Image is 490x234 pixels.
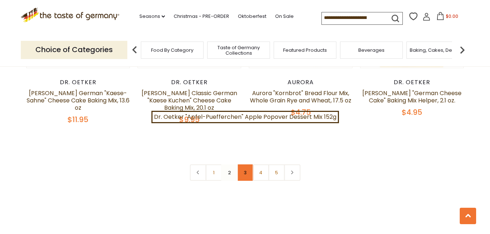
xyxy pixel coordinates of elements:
a: Food By Category [151,47,193,53]
div: Aurora [249,79,353,86]
a: Dr. Oetker "Apfel-Puefferchen" Apple Popover Dessert Mix 152g [151,111,339,123]
a: Christmas - PRE-ORDER [174,12,229,20]
a: 3 [237,164,253,181]
a: Beverages [358,47,385,53]
div: Dr. Oetker [360,79,464,86]
a: [PERSON_NAME] "German Cheese Cake" Baking Mix Helper, 2.1 oz. [362,89,462,105]
a: 5 [268,164,285,181]
div: Dr. Oetker [26,79,130,86]
span: $4.95 [402,107,422,117]
span: $0.00 [446,13,458,19]
img: previous arrow [127,43,142,57]
a: Featured Products [283,47,327,53]
button: $0.00 [432,12,463,23]
div: Dr. Oetker [138,79,242,86]
a: Oktoberfest [238,12,266,20]
a: Baking, Cakes, Desserts [410,47,466,53]
a: 4 [252,164,269,181]
a: 1 [205,164,222,181]
p: Choice of Categories [21,41,127,59]
a: Aurora "Kornbrot" Bread Flour Mix, Whole Grain Rye and Wheat, 17.5 oz [250,89,351,105]
img: next arrow [455,43,470,57]
span: $11.95 [67,114,88,125]
a: Taste of Germany Collections [209,45,268,56]
a: Seasons [139,12,165,20]
a: On Sale [275,12,294,20]
a: [PERSON_NAME] German "Kaese-Sahne" Cheese Cake Baking Mix, 13.6 oz [27,89,130,112]
span: $4.75 [291,107,311,117]
a: [PERSON_NAME] Classic German "Kaese Kuchen" Cheese Cake Baking Mix, 20.1 oz [142,89,237,112]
